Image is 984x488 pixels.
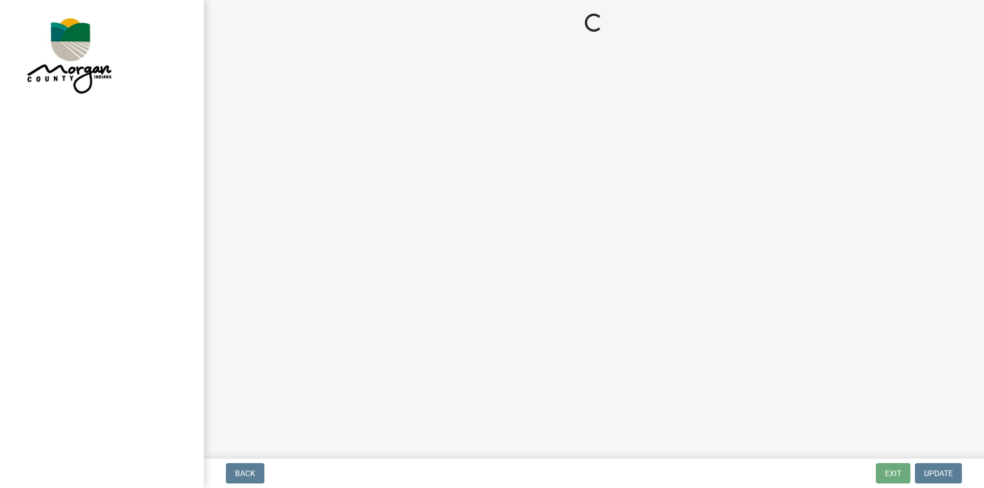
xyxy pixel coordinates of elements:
button: Back [226,463,264,483]
img: Morgan County, Indiana [23,12,114,97]
span: Update [924,469,953,478]
button: Exit [876,463,910,483]
button: Update [915,463,962,483]
span: Back [235,469,255,478]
